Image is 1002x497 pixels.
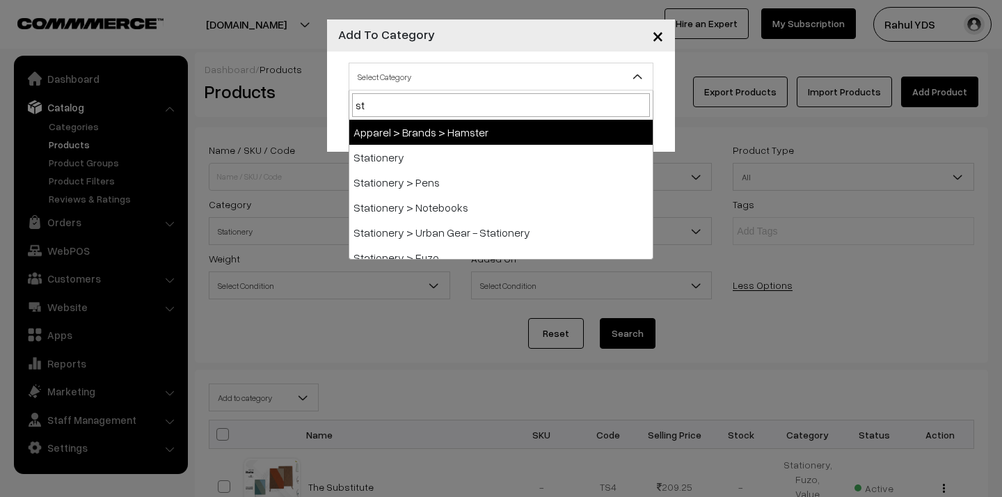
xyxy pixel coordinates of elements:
[349,220,653,245] li: Stationery > Urban Gear - Stationery
[349,145,653,170] li: Stationery
[349,195,653,220] li: Stationery > Notebooks
[349,170,653,195] li: Stationery > Pens
[349,245,653,270] li: Stationery > Fuzo
[349,65,653,89] span: Select Category
[652,22,664,48] span: ×
[349,63,653,90] span: Select Category
[349,120,653,145] li: Apparel > Brands > Hamster
[641,14,675,57] button: Close
[338,25,435,44] h4: Add To Category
